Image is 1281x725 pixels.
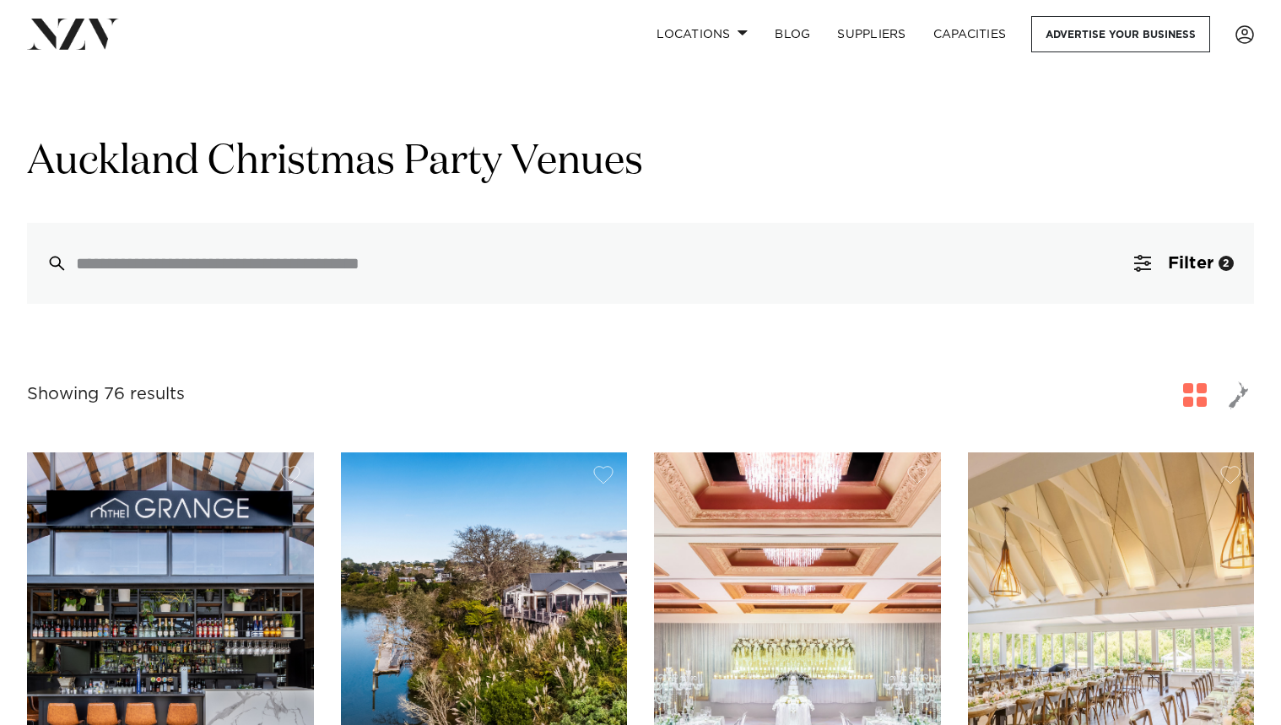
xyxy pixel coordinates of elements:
button: Filter2 [1114,223,1254,304]
h1: Auckland Christmas Party Venues [27,136,1254,189]
a: Advertise your business [1031,16,1210,52]
a: BLOG [761,16,824,52]
div: Showing 76 results [27,381,185,408]
a: Locations [643,16,761,52]
a: Capacities [920,16,1020,52]
img: nzv-logo.png [27,19,119,49]
div: 2 [1219,256,1234,271]
a: SUPPLIERS [824,16,919,52]
span: Filter [1168,255,1213,272]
